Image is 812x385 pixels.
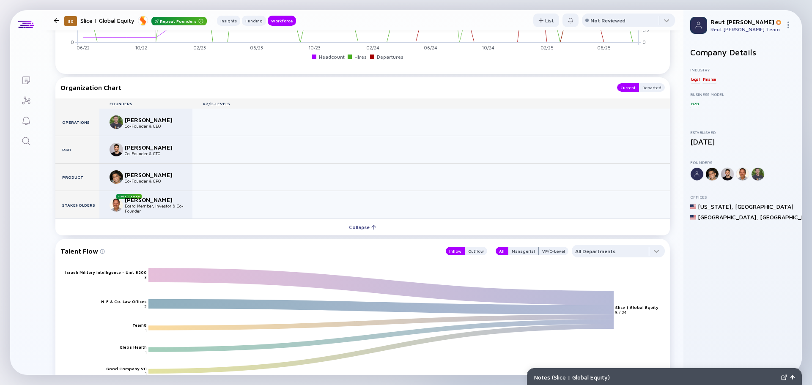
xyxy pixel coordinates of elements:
[60,83,609,92] div: Organization Chart
[80,15,207,26] div: Slice | Global Equity
[110,115,123,129] img: Maor Levran picture
[145,371,147,376] text: 1
[642,27,650,33] tspan: 0.2
[690,137,795,146] div: [DATE]
[590,17,625,24] div: Not Reviewed
[690,99,699,108] div: B2B
[702,75,717,83] div: Finance
[735,203,793,210] div: [GEOGRAPHIC_DATA]
[690,130,795,135] div: Established
[144,275,147,280] text: 3
[615,305,658,310] text: Slice | Global Equity
[710,18,782,25] div: Reut [PERSON_NAME]
[534,374,778,381] div: Notes ( Slice | Global Equity )
[533,14,559,27] button: List
[242,16,266,26] button: Funding
[344,221,381,234] div: Collapse
[135,45,147,51] tspan: 10/22
[125,151,181,156] div: Co-Founder & CTO
[540,45,554,51] tspan: 02/25
[110,170,123,184] img: Yoel Amir picture
[217,16,240,26] button: Insights
[539,247,568,255] button: VP/C-Level
[125,116,181,123] div: [PERSON_NAME]
[698,203,733,210] div: [US_STATE] ,
[60,245,437,257] div: Talent Flow
[508,247,539,255] button: Managerial
[106,366,147,371] text: Good Company VC
[99,101,192,106] div: Founders
[55,191,99,218] div: Stakeholders
[642,39,646,45] tspan: 0
[125,178,181,183] div: Co-Founder & CPO
[116,194,142,199] div: Repeat Founder
[268,16,296,25] div: Workforce
[639,83,665,92] button: Departed
[151,17,207,25] div: Repeat Founders
[125,196,181,203] div: [PERSON_NAME]
[55,164,99,191] div: Product
[64,16,77,26] div: 50
[268,16,296,26] button: Workforce
[496,247,508,255] button: All
[65,270,147,275] text: Israeli Military Intelligence - Unit 8200
[110,198,123,212] img: Opher Kahane picture
[690,194,795,199] div: Offices
[781,374,787,380] img: Expand Notes
[790,375,795,380] img: Open Notes
[125,144,181,151] div: [PERSON_NAME]
[55,109,99,136] div: Operations
[101,299,147,304] text: H-F & Co. Law Offices
[690,204,696,210] img: United States Flag
[482,45,494,51] tspan: 10/24
[366,45,379,51] tspan: 02/24
[217,16,240,25] div: Insights
[10,69,42,90] a: Lists
[55,218,670,235] button: Collapse
[698,213,758,221] div: [GEOGRAPHIC_DATA] ,
[10,130,42,150] a: Search
[309,45,321,51] tspan: 10/23
[690,160,795,165] div: Founders
[785,22,792,28] img: Menu
[125,171,181,178] div: [PERSON_NAME]
[145,350,147,355] text: 1
[10,110,42,130] a: Reminders
[193,45,206,51] tspan: 02/23
[192,101,670,106] div: VP/C-Levels
[446,247,465,255] button: Inflow
[132,323,147,328] text: Team8
[690,75,701,83] div: Legal
[71,39,74,45] tspan: 0
[690,214,696,220] img: United States Flag
[77,45,90,51] tspan: 06/22
[465,247,487,255] button: Outflow
[242,16,266,25] div: Funding
[120,344,147,350] text: Eleos Health
[424,45,437,51] tspan: 06/24
[690,47,795,57] h2: Company Details
[690,67,795,72] div: Industry
[597,45,611,51] tspan: 06/25
[125,123,181,128] div: Co-Founder & CEO
[690,17,707,34] img: Profile Picture
[617,83,639,92] button: Current
[508,247,538,255] div: Managerial
[125,203,192,213] div: Board Member, Investor & Co-Founder
[615,310,626,315] text: 8 / 24
[250,45,263,51] tspan: 06/23
[710,26,782,33] div: Reut [PERSON_NAME] Team
[690,92,795,97] div: Business Model
[55,136,99,163] div: R&D
[10,90,42,110] a: Investor Map
[110,143,123,156] img: Samuel Amar picture
[145,328,147,333] text: 1
[144,304,147,309] text: 2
